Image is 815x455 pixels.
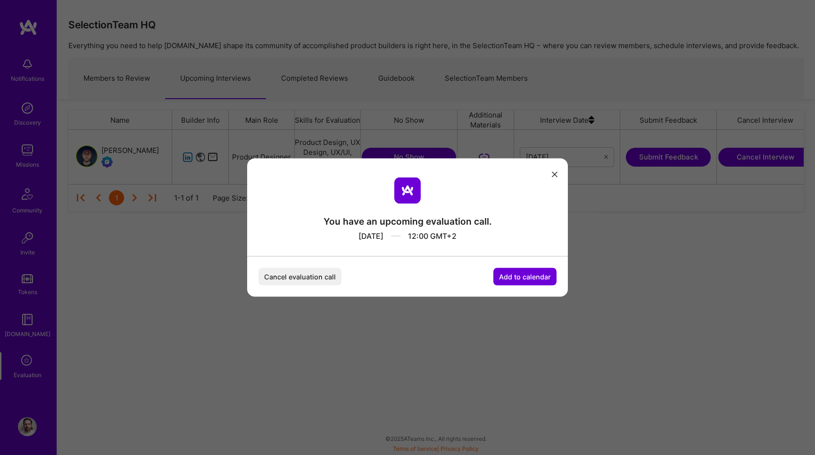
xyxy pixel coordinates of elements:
div: [DATE] 12:00 GMT+2 [324,227,492,241]
img: aTeam logo [394,177,421,204]
div: modal [247,159,568,297]
button: Cancel evaluation call [258,268,341,286]
i: icon Close [552,171,557,177]
button: Add to calendar [493,268,557,286]
div: You have an upcoming evaluation call. [324,215,492,227]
